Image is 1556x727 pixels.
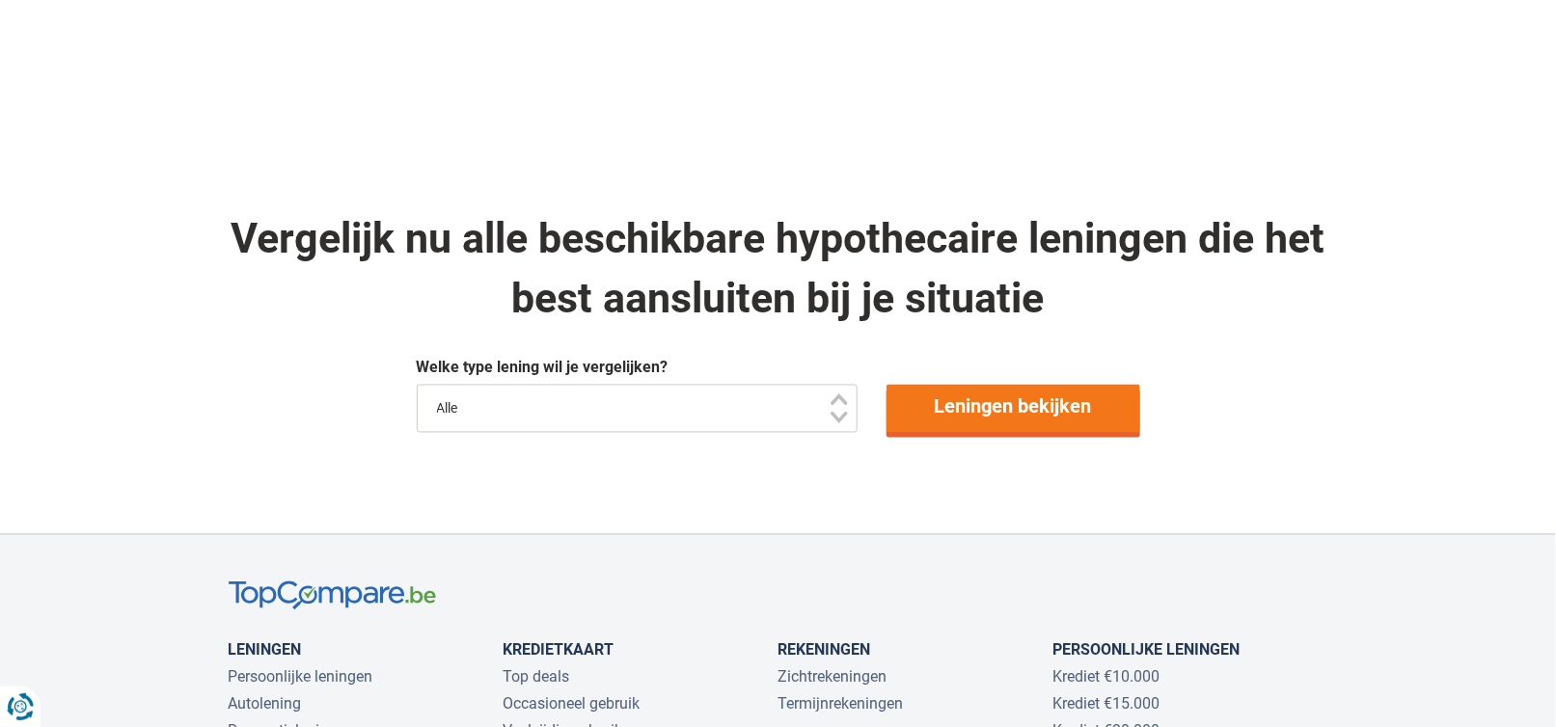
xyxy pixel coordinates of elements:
div: Welke type lening wil je vergelijken? [417,358,1140,380]
a: Persoonlijke leningen [229,668,373,687]
a: Autolening [229,695,302,714]
a: Leningen [229,641,302,660]
a: Termijnrekeningen [778,695,904,714]
a: Kredietkaart [504,641,614,660]
a: Occasioneel gebruik [504,695,641,714]
a: Krediet €10.000 [1053,668,1160,687]
a: Top deals [504,668,570,687]
a: Leningen bekijken [887,385,1140,433]
a: Persoonlijke leningen [1053,641,1241,660]
a: Krediet €15.000 [1053,695,1160,714]
img: TopCompare [229,581,436,611]
a: Zichtrekeningen [778,668,887,687]
a: Rekeningen [778,641,871,660]
div: Vergelijk nu alle beschikbare hypothecaire leningen die het best aansluiten bij je situatie [229,210,1328,329]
